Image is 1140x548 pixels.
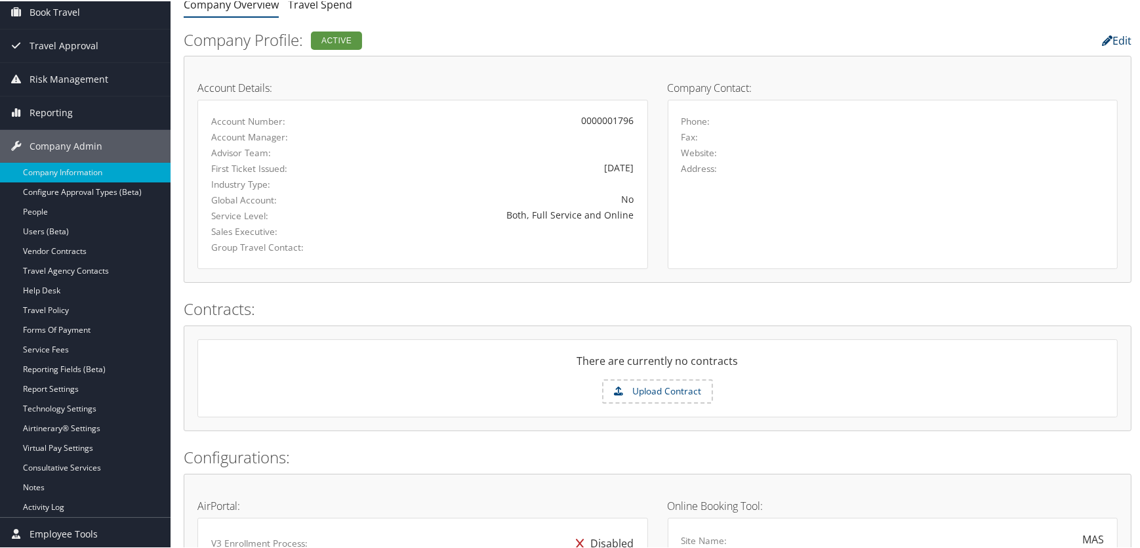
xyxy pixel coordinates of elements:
[603,379,712,402] label: Upload Contract
[1102,32,1131,47] a: Edit
[682,114,710,127] label: Phone:
[359,159,634,173] div: [DATE]
[30,129,102,161] span: Company Admin
[197,81,648,92] h4: Account Details:
[184,445,1131,467] h2: Configurations:
[311,30,362,49] div: Active
[211,208,339,221] label: Service Level:
[668,81,1118,92] h4: Company Contact:
[359,191,634,205] div: No
[211,192,339,205] label: Global Account:
[359,207,634,221] div: Both, Full Service and Online
[682,145,718,158] label: Website:
[211,114,339,127] label: Account Number:
[30,62,108,95] span: Risk Management
[211,240,339,253] label: Group Travel Contact:
[30,28,98,61] span: Travel Approval
[1082,530,1104,546] div: MAS
[682,161,718,174] label: Address:
[184,297,1131,319] h2: Contracts:
[359,112,634,126] div: 0000001796
[682,129,699,142] label: Fax:
[211,129,339,142] label: Account Manager:
[30,95,73,128] span: Reporting
[197,499,648,510] h4: AirPortal:
[211,145,339,158] label: Advisor Team:
[211,224,339,237] label: Sales Executive:
[211,161,339,174] label: First Ticket Issued:
[668,499,1118,510] h4: Online Booking Tool:
[184,28,809,50] h2: Company Profile:
[682,533,727,546] label: Site Name:
[211,177,339,190] label: Industry Type:
[198,352,1117,378] div: There are currently no contracts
